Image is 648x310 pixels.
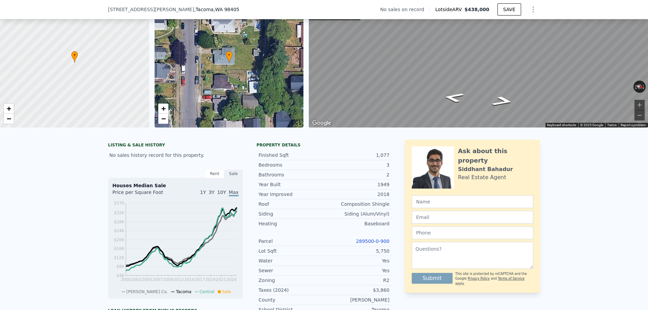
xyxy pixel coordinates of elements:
[259,297,324,303] div: County
[468,277,490,280] a: Privacy Policy
[205,277,216,282] tspan: 2019
[633,83,646,90] button: Reset the view
[226,52,233,58] span: •
[229,190,239,196] span: Max
[209,190,214,195] span: 3Y
[161,104,165,113] span: +
[173,277,184,282] tspan: 2012
[121,277,131,282] tspan: 2000
[158,114,168,124] a: Zoom out
[464,7,489,12] span: $438,000
[116,273,124,278] tspan: $46
[634,100,645,110] button: Zoom in
[259,238,324,245] div: Parcel
[176,289,191,294] span: Tacoma
[108,6,194,13] span: [STREET_ADDRESS][PERSON_NAME]
[216,277,226,282] tspan: 2021
[226,51,233,63] div: •
[580,123,603,127] span: © 2025 Google
[458,165,513,173] div: Siddhant Bahadur
[184,277,194,282] tspan: 2014
[195,277,205,282] tspan: 2017
[161,114,165,123] span: −
[7,104,11,113] span: +
[131,277,142,282] tspan: 2002
[259,201,324,207] div: Roof
[217,190,226,195] span: 10Y
[259,248,324,254] div: Lot Sqft
[259,210,324,217] div: Siding
[324,248,389,254] div: 5,750
[108,149,243,161] div: No sales history record for this property.
[310,119,333,128] a: Open this area in Google Maps (opens a new window)
[547,123,576,128] button: Keyboard shortcuts
[483,94,523,109] path: Go North
[194,6,239,13] span: , Tacoma
[114,228,124,233] tspan: $246
[108,142,243,149] div: LISTING & SALE HISTORY
[142,277,152,282] tspan: 2005
[324,201,389,207] div: Composition Shingle
[356,238,389,244] a: 289500-0-900
[435,90,473,105] path: Go South
[324,191,389,198] div: 2018
[324,162,389,168] div: 3
[4,104,14,114] a: Zoom in
[633,81,637,93] button: Rotate counterclockwise
[324,181,389,188] div: 1949
[259,220,324,227] div: Heating
[4,114,14,124] a: Zoom out
[153,277,163,282] tspan: 2007
[71,51,78,63] div: •
[412,195,533,208] input: Name
[498,277,524,280] a: Terms of Service
[226,277,237,282] tspan: 2024
[259,162,324,168] div: Bedrooms
[324,277,389,284] div: R2
[259,181,324,188] div: Year Built
[259,191,324,198] div: Year Improved
[259,257,324,264] div: Water
[324,152,389,159] div: 1,077
[114,220,124,224] tspan: $286
[412,273,453,284] button: Submit
[324,210,389,217] div: Siding (Alum/Vinyl)
[642,81,646,93] button: Rotate clockwise
[114,237,124,242] tspan: $206
[412,211,533,224] input: Email
[259,267,324,274] div: Sewer
[200,190,206,195] span: 1Y
[259,171,324,178] div: Bathrooms
[112,182,239,189] div: Houses Median Sale
[158,104,168,114] a: Zoom in
[112,189,175,200] div: Price per Square Foot
[199,289,214,294] span: Central
[324,171,389,178] div: 2
[324,267,389,274] div: Yes
[607,123,617,127] a: Terms (opens in new tab)
[634,110,645,120] button: Zoom out
[114,201,124,205] tspan: $370
[259,152,324,159] div: Finished Sqft
[526,3,540,16] button: Show Options
[114,246,124,251] tspan: $166
[458,146,533,165] div: Ask about this property
[205,169,224,178] div: Rent
[7,114,11,123] span: −
[114,210,124,215] tspan: $326
[163,277,173,282] tspan: 2009
[224,169,243,178] div: Sale
[259,277,324,284] div: Zoning
[324,257,389,264] div: Yes
[380,6,430,13] div: No sales on record
[621,123,646,127] a: Report a problem
[324,220,389,227] div: Baseboard
[412,226,533,239] input: Phone
[71,52,78,58] span: •
[127,289,168,294] span: [PERSON_NAME] Co.
[324,287,389,293] div: $3,860
[114,255,124,260] tspan: $126
[435,6,464,13] span: Lotside ARV
[259,287,324,293] div: Taxes (2024)
[256,142,391,148] div: Property details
